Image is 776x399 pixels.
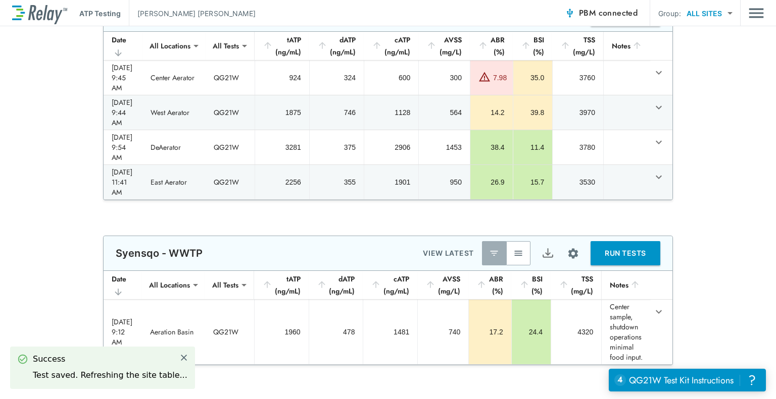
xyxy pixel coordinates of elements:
[609,369,766,391] iframe: Resource center
[263,107,301,118] div: 1875
[561,107,595,118] div: 3970
[206,130,255,164] td: QG21W
[318,177,356,187] div: 355
[372,73,410,83] div: 600
[579,6,638,20] span: PBM
[206,165,255,199] td: QG21W
[599,7,638,19] span: connected
[317,327,355,337] div: 478
[104,32,672,200] table: sticky table
[521,142,545,152] div: 11.4
[521,34,545,58] div: BSI (%)
[591,241,660,265] button: RUN TESTS
[561,142,595,152] div: 3780
[521,177,545,187] div: 15.7
[601,300,650,364] td: Center sample, shutdown operations minimal food input.
[427,107,462,118] div: 564
[104,271,142,300] th: Date
[561,3,642,23] button: PBM connected
[372,107,410,118] div: 1128
[263,327,301,337] div: 1960
[542,247,554,260] img: Export Icon
[142,61,206,95] td: Center Aerator
[650,64,667,81] button: expand row
[427,142,462,152] div: 1453
[425,273,460,297] div: AVSS (mg/L)
[205,300,254,364] td: QG21W
[206,36,246,56] div: All Tests
[318,73,356,83] div: 324
[650,168,667,186] button: expand row
[426,327,460,337] div: 740
[560,240,587,267] button: Site setup
[476,273,503,297] div: ABR (%)
[478,177,505,187] div: 26.9
[205,275,246,295] div: All Tests
[478,71,491,83] img: Warning
[142,36,198,56] div: All Locations
[317,273,355,297] div: dATP (ng/mL)
[112,317,134,347] div: [DATE] 9:12 AM
[521,73,545,83] div: 35.0
[142,165,206,199] td: East Aerator
[559,327,593,337] div: 4320
[565,8,575,18] img: Connected Icon
[318,142,356,152] div: 375
[521,107,545,118] div: 39.8
[372,177,410,187] div: 1901
[104,271,672,365] table: sticky table
[206,61,255,95] td: QG21W
[142,95,206,130] td: West Aerator
[142,130,206,164] td: DeAerator
[112,97,134,128] div: [DATE] 9:44 AM
[262,273,301,297] div: tATP (ng/mL)
[18,354,28,364] img: Success
[561,73,595,83] div: 3760
[567,247,579,260] img: Settings Icon
[206,95,255,130] td: QG21W
[142,275,197,295] div: All Locations
[12,3,67,24] img: LuminUltra Relay
[493,73,507,83] div: 7.98
[489,248,499,258] img: Latest
[749,4,764,23] img: Drawer Icon
[477,327,503,337] div: 17.2
[520,327,543,337] div: 24.4
[112,132,134,162] div: [DATE] 9:54 AM
[650,303,667,320] button: expand row
[372,34,410,58] div: cATP (ng/mL)
[650,99,667,116] button: expand row
[426,34,462,58] div: AVSS (mg/L)
[371,273,409,297] div: cATP (ng/mL)
[137,8,256,19] p: [PERSON_NAME] [PERSON_NAME]
[33,369,187,381] div: Test saved. Refreshing the site table...
[104,32,142,61] th: Date
[318,107,356,118] div: 746
[112,63,134,93] div: [DATE] 9:45 AM
[33,353,187,365] div: Success
[478,34,505,58] div: ABR (%)
[559,273,593,297] div: TSS (mg/L)
[513,248,523,258] img: View All
[610,279,642,291] div: Notes
[317,34,356,58] div: dATP (ng/mL)
[650,134,667,151] button: expand row
[423,247,474,259] p: VIEW LATEST
[658,8,681,19] p: Group:
[749,4,764,23] button: Main menu
[142,300,205,364] td: Aeration Basin
[179,353,188,362] img: Close Icon
[478,142,505,152] div: 38.4
[263,142,301,152] div: 3281
[116,247,203,259] p: Syensqo - WWTP
[478,107,505,118] div: 14.2
[263,177,301,187] div: 2256
[560,34,595,58] div: TSS (mg/L)
[263,73,301,83] div: 924
[612,40,642,52] div: Notes
[427,177,462,187] div: 950
[536,241,560,265] button: Export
